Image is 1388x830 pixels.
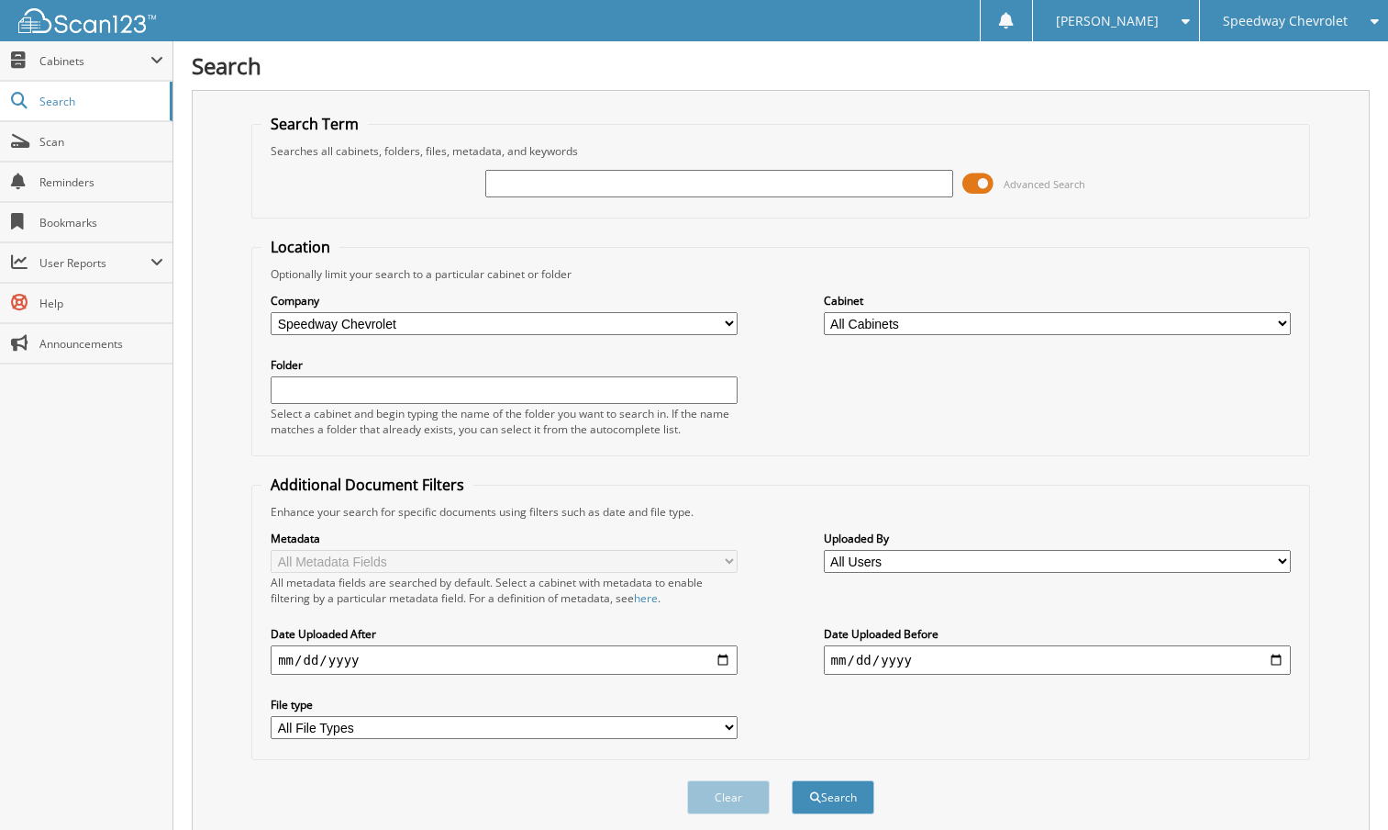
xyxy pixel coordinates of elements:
[1004,177,1085,191] span: Advanced Search
[824,626,1291,642] label: Date Uploaded Before
[271,575,738,606] div: All metadata fields are searched by default. Select a cabinet with metadata to enable filtering b...
[39,336,163,352] span: Announcements
[39,296,163,311] span: Help
[271,357,738,373] label: Folder
[271,645,738,675] input: start
[39,134,163,150] span: Scan
[261,266,1300,282] div: Optionally limit your search to a particular cabinet or folder
[261,143,1300,159] div: Searches all cabinets, folders, files, metadata, and keywords
[39,215,163,230] span: Bookmarks
[261,475,473,495] legend: Additional Document Filters
[39,174,163,190] span: Reminders
[824,531,1291,546] label: Uploaded By
[1223,16,1348,27] span: Speedway Chevrolet
[271,531,738,546] label: Metadata
[824,645,1291,675] input: end
[39,94,161,109] span: Search
[261,237,339,257] legend: Location
[824,293,1291,308] label: Cabinet
[192,50,1370,81] h1: Search
[271,293,738,308] label: Company
[39,255,150,271] span: User Reports
[792,780,874,814] button: Search
[271,626,738,642] label: Date Uploaded After
[39,53,150,69] span: Cabinets
[18,8,156,33] img: scan123-logo-white.svg
[261,504,1300,520] div: Enhance your search for specific documents using filters such as date and file type.
[271,697,738,712] label: File type
[271,406,738,437] div: Select a cabinet and begin typing the name of the folder you want to search in. If the name match...
[634,590,658,606] a: here
[687,780,770,814] button: Clear
[1056,16,1159,27] span: [PERSON_NAME]
[261,114,368,134] legend: Search Term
